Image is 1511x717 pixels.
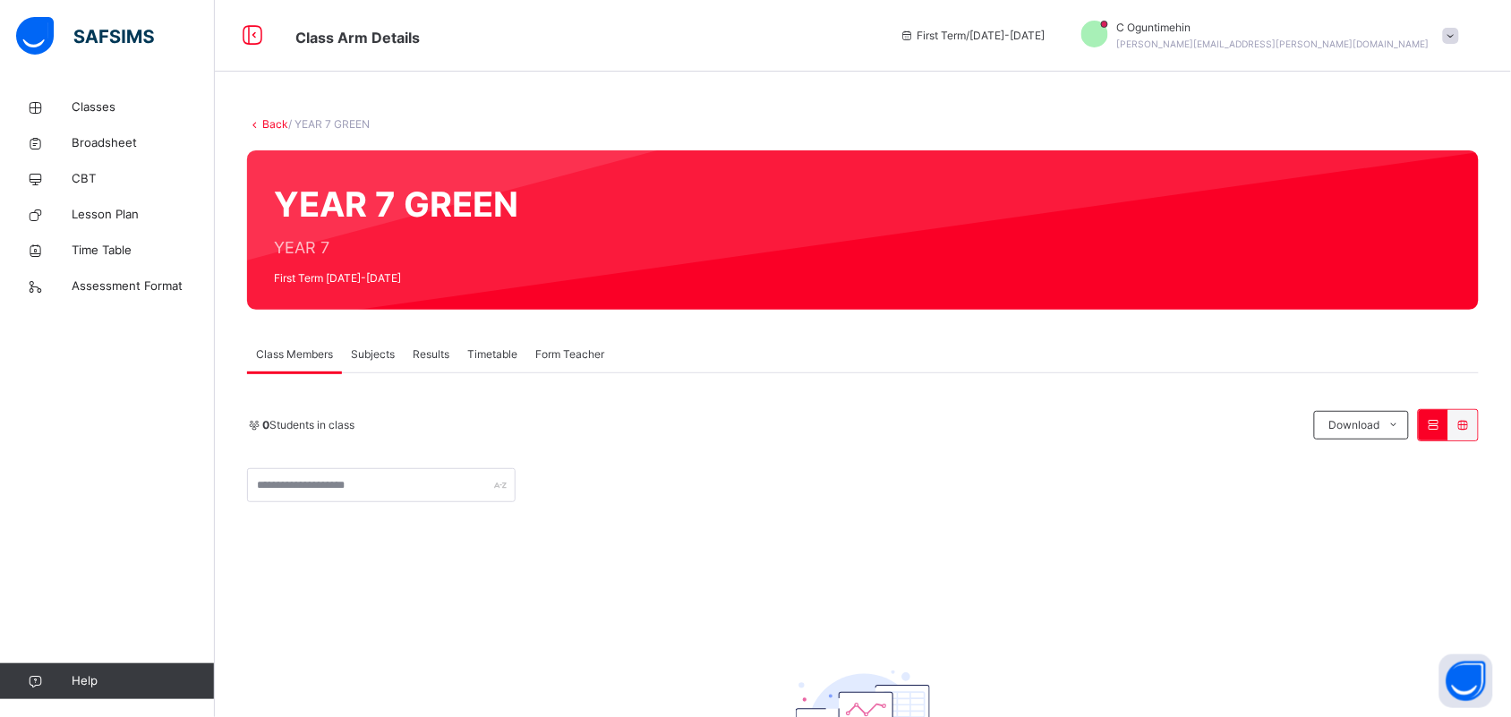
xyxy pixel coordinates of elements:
[413,346,449,363] span: Results
[72,672,214,690] span: Help
[467,346,517,363] span: Timetable
[1439,654,1493,708] button: Open asap
[262,418,269,431] b: 0
[72,170,215,188] span: CBT
[900,28,1046,44] span: session/term information
[351,346,395,363] span: Subjects
[262,117,288,131] a: Back
[535,346,604,363] span: Form Teacher
[1117,20,1430,36] span: C Oguntimehin
[295,29,420,47] span: Class Arm Details
[262,417,354,433] span: Students in class
[72,206,215,224] span: Lesson Plan
[72,98,215,116] span: Classes
[1063,20,1468,52] div: COguntimehin
[256,346,333,363] span: Class Members
[16,17,154,55] img: safsims
[72,242,215,260] span: Time Table
[72,277,215,295] span: Assessment Format
[1328,417,1379,433] span: Download
[1117,38,1430,49] span: [PERSON_NAME][EMAIL_ADDRESS][PERSON_NAME][DOMAIN_NAME]
[72,134,215,152] span: Broadsheet
[288,117,370,131] span: / YEAR 7 GREEN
